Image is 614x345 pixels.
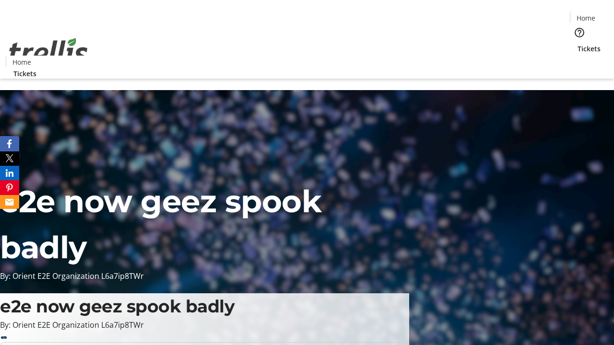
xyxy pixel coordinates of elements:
span: Tickets [578,44,601,54]
a: Home [6,57,37,67]
span: Home [577,13,595,23]
a: Tickets [570,44,608,54]
button: Help [570,23,589,42]
span: Home [12,57,31,67]
a: Home [570,13,601,23]
img: Orient E2E Organization L6a7ip8TWr's Logo [6,27,91,75]
a: Tickets [6,69,44,79]
span: Tickets [13,69,36,79]
button: Cart [570,54,589,73]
